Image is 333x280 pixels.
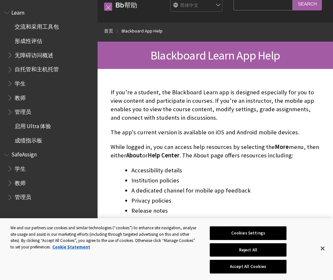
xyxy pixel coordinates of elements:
span: 学生 [15,78,26,87]
nav: Book outline for Blackboard Learn Help [4,7,94,146]
span: 自托管和主机托管 [15,64,59,73]
a: More information about your privacy, opens in a new tab [52,244,90,250]
a: Blackboard App Help [122,27,163,35]
button: Accept All Cookies [210,260,286,273]
span: 成绩指示板 [15,135,42,144]
span: More [275,143,289,151]
span: 交流和采用工具包 [15,21,59,30]
button: Cookies Settings [210,226,286,240]
span: 教师 [15,92,26,101]
span: About [126,152,142,159]
li: Institution policies [131,176,320,185]
p: If you’re a student, the Blackboard Learn app is designed especially for you to view content and ... [111,88,320,122]
li: Terms of use [131,216,320,225]
div: We and our partners use cookies and similar technologies (“cookies”) to enhance site navigation, ... [10,225,200,250]
span: 启用 Ultra 体验 [15,121,51,129]
span: Blackboard Learn App Help [151,48,280,63]
p: The app's current version is available on iOS and Android mobile devices. [111,128,320,137]
li: Privacy policies [131,196,320,205]
p: While logged in, you can access help resources by selecting the menu, then either or . The About ... [111,143,320,160]
button: Reject All [210,243,286,257]
button: Close [315,241,330,256]
span: SafeAssign [11,149,37,158]
a: Bb帮助 [115,1,137,9]
strong: Bb [115,1,124,9]
li: A dedicated channel for mobile app feedback [131,186,320,195]
span: 形成性评估 [15,35,42,44]
li: Accessibility details [131,166,320,175]
span: 教师 [15,178,26,186]
span: 管理员 [15,107,31,115]
span: Learn [11,7,24,16]
span: Help Center [148,152,180,159]
nav: Book outline for Blackboard SafeAssign [4,149,94,203]
span: 管理员 [15,192,31,201]
span: 无障碍访问概述 [15,50,53,59]
span: 学生 [15,163,26,172]
li: Release notes [131,206,320,215]
a: 首页 [104,27,113,35]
